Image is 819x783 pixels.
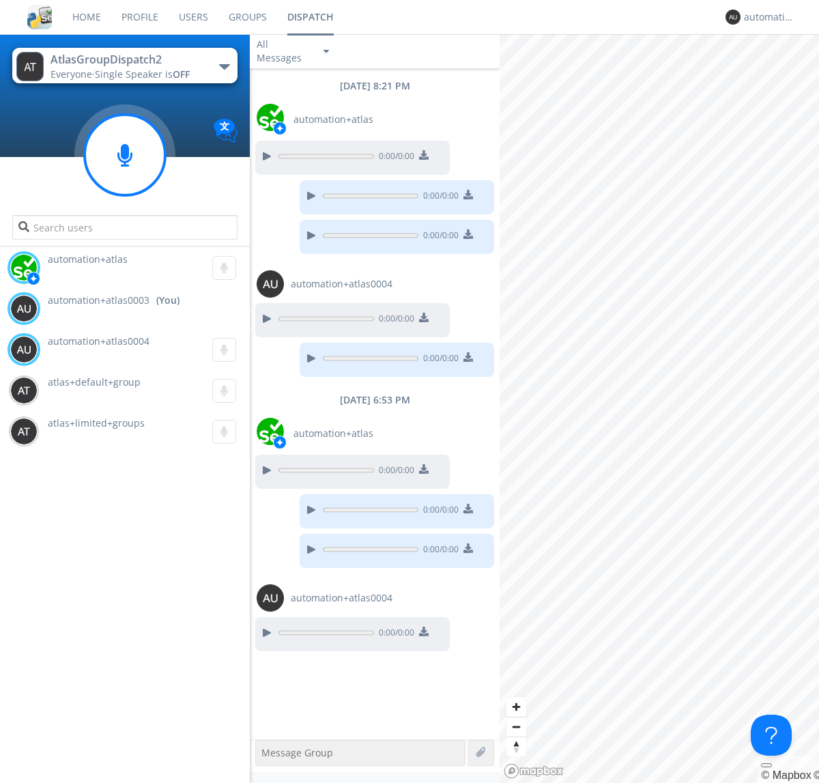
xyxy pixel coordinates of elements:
div: AtlasGroupDispatch2 [51,52,204,68]
button: Zoom out [506,717,526,737]
iframe: Toggle Customer Support [751,715,792,756]
span: 0:00 / 0:00 [418,543,459,558]
button: AtlasGroupDispatch2Everyone·Single Speaker isOFF [12,48,237,83]
img: caret-down-sm.svg [324,50,329,53]
img: 373638.png [257,270,284,298]
span: 0:00 / 0:00 [418,229,459,244]
img: 373638.png [10,336,38,363]
button: Zoom in [506,697,526,717]
span: 0:00 / 0:00 [374,313,414,328]
span: automation+atlas [293,427,373,440]
span: automation+atlas [293,113,373,126]
img: download media button [463,229,473,239]
img: d2d01cd9b4174d08988066c6d424eccd [10,254,38,281]
a: Mapbox [761,769,811,781]
div: [DATE] 6:53 PM [250,393,500,407]
div: All Messages [257,38,311,65]
img: d2d01cd9b4174d08988066c6d424eccd [257,104,284,131]
img: 373638.png [10,418,38,445]
span: automation+atlas0004 [48,334,149,347]
span: 0:00 / 0:00 [374,150,414,165]
img: 373638.png [725,10,741,25]
img: download media button [419,313,429,322]
a: Mapbox logo [504,763,564,779]
input: Search users [12,215,237,240]
button: Reset bearing to north [506,737,526,756]
img: cddb5a64eb264b2086981ab96f4c1ba7 [27,5,52,29]
img: download media button [419,464,429,474]
span: 0:00 / 0:00 [374,464,414,479]
span: automation+atlas0004 [291,277,392,291]
span: atlas+default+group [48,375,141,388]
span: automation+atlas0004 [291,591,392,605]
span: atlas+limited+groups [48,416,145,429]
img: 373638.png [10,295,38,322]
img: download media button [463,543,473,553]
span: 0:00 / 0:00 [418,504,459,519]
span: Zoom out [506,717,526,737]
div: Everyone · [51,68,204,81]
span: 0:00 / 0:00 [374,627,414,642]
img: d2d01cd9b4174d08988066c6d424eccd [257,418,284,445]
img: 373638.png [10,377,38,404]
img: download media button [419,150,429,160]
img: Translation enabled [214,119,238,143]
img: 373638.png [257,584,284,612]
span: 0:00 / 0:00 [418,352,459,367]
img: download media button [463,190,473,199]
span: automation+atlas0003 [48,294,149,307]
img: download media button [463,352,473,362]
img: download media button [463,504,473,513]
span: 0:00 / 0:00 [418,190,459,205]
span: Single Speaker is [95,68,190,81]
div: [DATE] 8:21 PM [250,79,500,93]
div: automation+atlas0003 [744,10,795,24]
img: download media button [419,627,429,636]
button: Toggle attribution [761,763,772,767]
span: OFF [173,68,190,81]
img: 373638.png [16,52,44,81]
span: automation+atlas [48,253,128,266]
div: (You) [156,294,179,307]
